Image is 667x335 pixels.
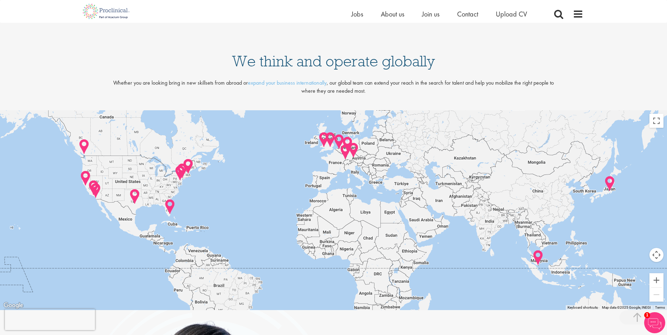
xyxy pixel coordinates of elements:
button: Zoom in [649,273,663,287]
a: About us [381,9,404,19]
a: Upload CV [496,9,527,19]
button: Keyboard shortcuts [567,305,598,310]
span: 1 [644,312,650,318]
button: Zoom out [649,288,663,302]
a: expand your business internationally [248,79,327,86]
a: Join us [422,9,440,19]
a: Terms (opens in new tab) [655,306,665,309]
a: Jobs [351,9,363,19]
p: Whether you are looking bring in new skillsets from abroad or , our global team can extend your r... [113,79,554,95]
span: Map data ©2025 Google, INEGI [602,306,651,309]
button: Map camera controls [649,248,663,262]
img: Google [2,301,25,310]
button: Toggle fullscreen view [649,114,663,128]
a: Open this area in Google Maps (opens a new window) [2,301,25,310]
a: Contact [457,9,478,19]
iframe: reCAPTCHA [5,309,95,330]
img: Chatbot [644,312,665,333]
